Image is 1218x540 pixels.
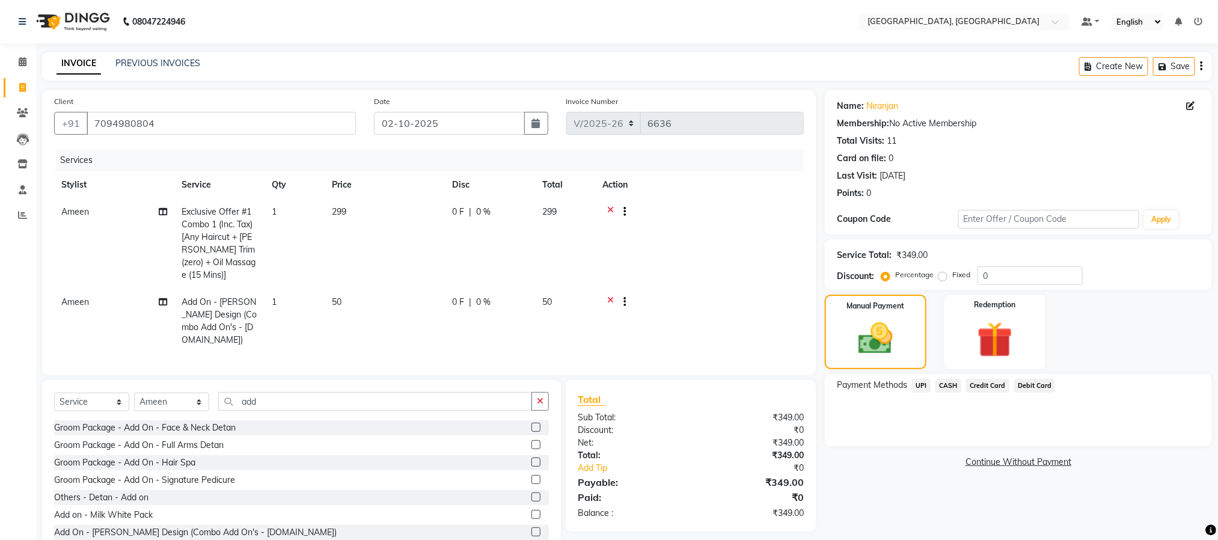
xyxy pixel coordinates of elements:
a: INVOICE [57,53,101,75]
th: Action [595,171,804,198]
span: Ameen [61,206,89,217]
span: Exclusive Offer #1 Combo 1 (Inc. Tax) [Any Haircut + [PERSON_NAME] Trim(zero) + Oil Massage (15 M... [182,206,256,280]
a: Niranjan [866,100,898,112]
div: ₹0 [711,462,813,474]
div: Name: [837,100,864,112]
th: Service [174,171,265,198]
span: 0 % [476,296,491,308]
span: Ameen [61,296,89,307]
span: 50 [542,296,552,307]
div: Groom Package - Add On - Full Arms Detan [54,439,224,452]
div: Membership: [837,117,889,130]
label: Invoice Number [566,96,619,107]
span: 299 [332,206,346,217]
div: 0 [889,152,893,165]
div: ₹0 [691,490,813,505]
a: PREVIOUS INVOICES [115,58,200,69]
a: Add Tip [569,462,711,474]
div: Balance : [569,507,691,520]
span: 50 [332,296,341,307]
label: Client [54,96,73,107]
label: Manual Payment [847,301,905,311]
span: Debit Card [1014,379,1056,393]
div: Add on - Milk White Pack [54,509,153,521]
span: 0 F [452,206,464,218]
span: 1 [272,206,277,217]
label: Fixed [952,269,970,280]
div: Others - Detan - Add on [54,491,148,504]
span: Payment Methods [837,379,907,391]
div: Coupon Code [837,213,958,226]
div: Sub Total: [569,411,691,424]
span: UPI [912,379,931,393]
img: _cash.svg [848,319,904,358]
div: 0 [866,187,871,200]
span: 1 [272,296,277,307]
th: Qty [265,171,325,198]
span: | [469,206,471,218]
img: logo [31,5,113,38]
div: Groom Package - Add On - Signature Pedicure [54,474,235,486]
a: Continue Without Payment [827,456,1210,468]
div: Last Visit: [837,170,877,182]
span: Add On - [PERSON_NAME] Design (Combo Add On's - [DOMAIN_NAME]) [182,296,257,345]
button: Apply [1144,210,1178,229]
span: Total [578,393,605,406]
div: ₹349.00 [896,249,928,262]
span: 0 F [452,296,464,308]
th: Stylist [54,171,174,198]
button: Save [1153,57,1195,76]
div: Discount: [837,270,874,283]
div: [DATE] [880,170,905,182]
div: Total Visits: [837,135,884,147]
label: Redemption [974,299,1015,310]
div: ₹349.00 [691,411,813,424]
div: Total: [569,449,691,462]
div: Card on file: [837,152,886,165]
span: | [469,296,471,308]
div: Add On - [PERSON_NAME] Design (Combo Add On's - [DOMAIN_NAME]) [54,526,337,539]
b: 08047224946 [132,5,185,38]
input: Search or Scan [218,392,532,411]
input: Search by Name/Mobile/Email/Code [87,112,356,135]
div: Service Total: [837,249,892,262]
div: Net: [569,437,691,449]
span: 299 [542,206,557,217]
div: Paid: [569,490,691,505]
th: Price [325,171,445,198]
div: Groom Package - Add On - Hair Spa [54,456,195,469]
span: Credit Card [966,379,1009,393]
div: ₹349.00 [691,507,813,520]
input: Enter Offer / Coupon Code [958,210,1140,229]
th: Total [535,171,595,198]
div: 11 [887,135,896,147]
span: CASH [935,379,961,393]
label: Percentage [895,269,934,280]
div: No Active Membership [837,117,1200,130]
div: ₹0 [691,424,813,437]
div: Discount: [569,424,691,437]
th: Disc [445,171,535,198]
div: ₹349.00 [691,437,813,449]
label: Date [374,96,390,107]
div: Groom Package - Add On - Face & Neck Detan [54,422,236,434]
button: +91 [54,112,88,135]
button: Create New [1079,57,1148,76]
span: 0 % [476,206,491,218]
div: Services [55,149,813,171]
div: ₹349.00 [691,449,813,462]
img: _gift.svg [966,318,1024,362]
div: Payable: [569,475,691,489]
div: Points: [837,187,864,200]
div: ₹349.00 [691,475,813,489]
